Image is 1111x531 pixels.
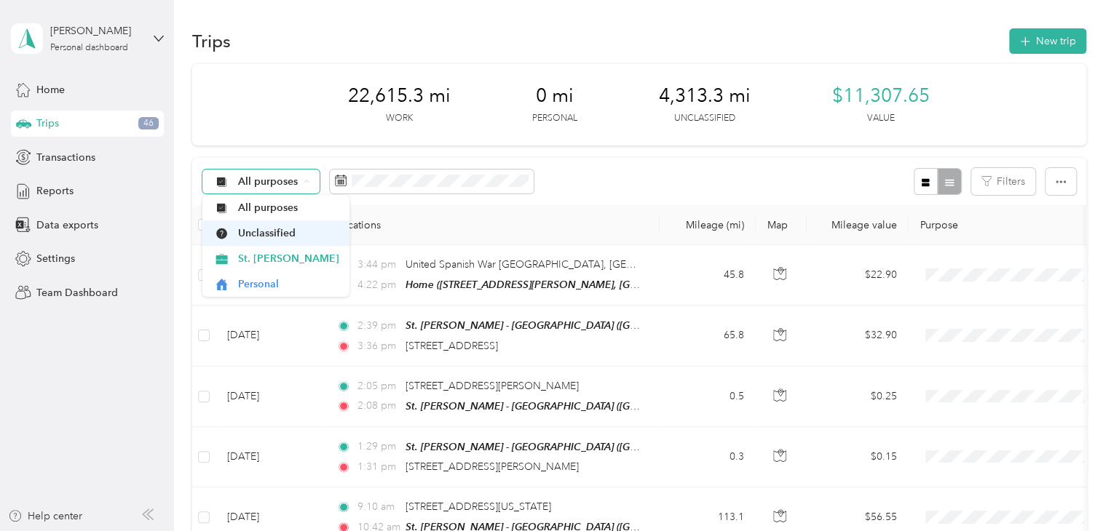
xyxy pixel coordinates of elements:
[1029,450,1111,531] iframe: Everlance-gr Chat Button Frame
[50,23,141,39] div: [PERSON_NAME]
[36,285,118,300] span: Team Dashboard
[532,112,577,125] p: Personal
[660,367,756,427] td: 0.5
[192,33,231,49] h1: Trips
[357,277,398,293] span: 4:22 pm
[536,84,574,108] span: 0 mi
[406,400,955,412] span: St. [PERSON_NAME] - [GEOGRAPHIC_DATA] ([GEOGRAPHIC_DATA][PERSON_NAME], [STREET_ADDRESS][US_STATE])
[50,44,128,52] div: Personal dashboard
[36,251,75,266] span: Settings
[406,441,955,453] span: St. [PERSON_NAME] - [GEOGRAPHIC_DATA] ([GEOGRAPHIC_DATA][PERSON_NAME], [STREET_ADDRESS][US_STATE])
[216,367,325,427] td: [DATE]
[406,340,498,352] span: [STREET_ADDRESS]
[36,150,95,165] span: Transactions
[238,200,339,215] span: All purposes
[36,217,98,233] span: Data exports
[807,367,909,427] td: $0.25
[357,338,398,354] span: 3:36 pm
[348,84,451,108] span: 22,615.3 mi
[674,112,735,125] p: Unclassified
[386,112,413,125] p: Work
[8,508,82,524] button: Help center
[357,378,398,394] span: 2:05 pm
[832,84,930,108] span: $11,307.65
[807,245,909,306] td: $22.90
[807,205,909,245] th: Mileage value
[660,306,756,366] td: 65.8
[238,225,339,241] span: Unclassified
[406,460,579,473] span: [STREET_ADDRESS][PERSON_NAME]
[357,257,398,273] span: 3:44 pm
[971,168,1035,195] button: Filters
[660,205,756,245] th: Mileage (mi)
[36,183,74,199] span: Reports
[357,318,398,334] span: 2:39 pm
[756,205,807,245] th: Map
[238,276,339,292] span: Personal
[138,117,159,130] span: 46
[238,177,298,187] span: All purposes
[238,251,339,266] span: St. [PERSON_NAME]
[660,245,756,306] td: 45.8
[325,205,660,245] th: Locations
[406,380,579,392] span: [STREET_ADDRESS][PERSON_NAME]
[357,398,398,414] span: 2:08 pm
[36,82,65,97] span: Home
[357,459,398,475] span: 1:31 pm
[1009,28,1086,54] button: New trip
[216,306,325,366] td: [DATE]
[406,258,714,271] span: United Spanish War [GEOGRAPHIC_DATA], [GEOGRAPHIC_DATA]
[357,439,398,455] span: 1:29 pm
[406,279,781,291] span: Home ([STREET_ADDRESS][PERSON_NAME], [GEOGRAPHIC_DATA], [US_STATE])
[357,499,398,515] span: 9:10 am
[807,306,909,366] td: $32.90
[660,427,756,487] td: 0.3
[659,84,751,108] span: 4,313.3 mi
[807,427,909,487] td: $0.15
[867,112,895,125] p: Value
[406,500,551,513] span: [STREET_ADDRESS][US_STATE]
[216,427,325,487] td: [DATE]
[406,319,955,332] span: St. [PERSON_NAME] - [GEOGRAPHIC_DATA] ([GEOGRAPHIC_DATA][PERSON_NAME], [STREET_ADDRESS][US_STATE])
[36,116,59,131] span: Trips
